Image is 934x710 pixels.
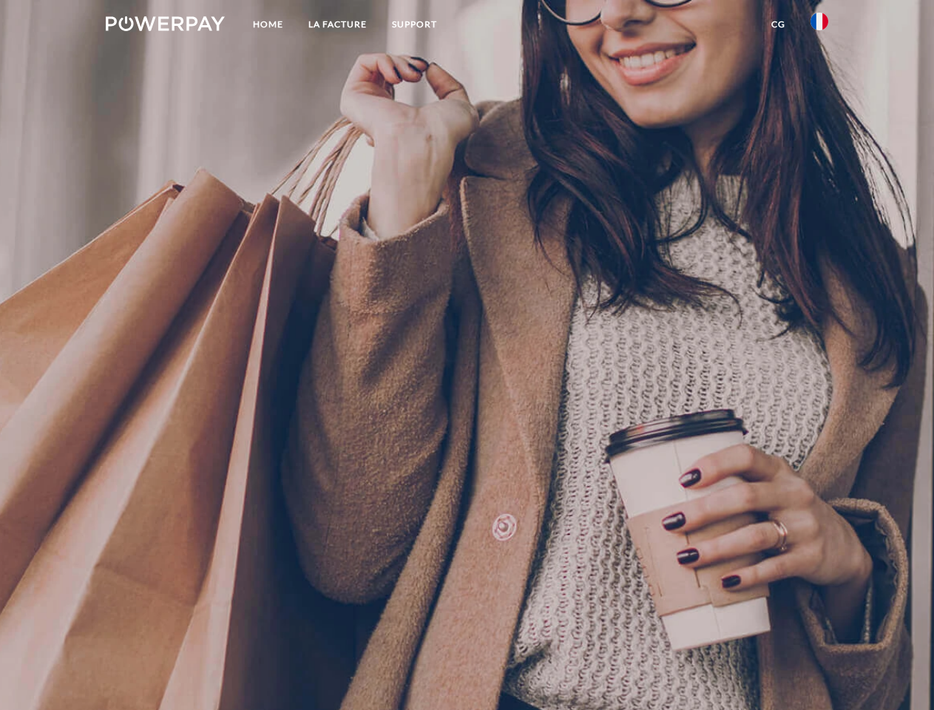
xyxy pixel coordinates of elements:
[240,11,296,38] a: Home
[759,11,798,38] a: CG
[811,13,828,30] img: fr
[379,11,450,38] a: Support
[296,11,379,38] a: LA FACTURE
[106,16,225,31] img: logo-powerpay-white.svg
